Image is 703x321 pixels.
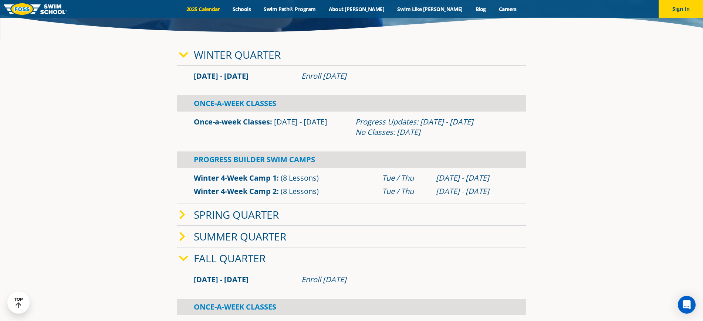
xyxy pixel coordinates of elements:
div: Open Intercom Messenger [678,296,696,314]
span: (8 Lessons) [281,186,319,196]
a: About [PERSON_NAME] [322,6,391,13]
div: Progress Builder Swim Camps [177,151,526,168]
span: [DATE] - [DATE] [274,117,327,127]
div: Enroll [DATE] [301,274,510,285]
span: [DATE] - [DATE] [194,274,249,284]
a: Summer Quarter [194,229,286,243]
a: Winter 4-Week Camp 1 [194,173,277,183]
a: Winter Quarter [194,48,281,62]
div: TOP [14,297,23,308]
a: Schools [226,6,257,13]
div: Once-A-Week Classes [177,95,526,112]
a: Once-a-week Classes [194,117,270,127]
a: Spring Quarter [194,208,279,222]
div: Tue / Thu [382,173,429,183]
a: 2025 Calendar [180,6,226,13]
a: Swim Like [PERSON_NAME] [391,6,469,13]
a: Blog [469,6,492,13]
a: Winter 4-Week Camp 2 [194,186,277,196]
div: Once-A-Week Classes [177,299,526,315]
a: Swim Path® Program [257,6,322,13]
div: Enroll [DATE] [301,71,510,81]
a: Careers [492,6,523,13]
div: [DATE] - [DATE] [436,173,510,183]
a: Fall Quarter [194,251,266,265]
div: Tue / Thu [382,186,429,197]
div: [DATE] - [DATE] [436,186,510,197]
div: Progress Updates: [DATE] - [DATE] No Classes: [DATE] [355,117,510,137]
img: FOSS Swim School Logo [4,3,67,15]
span: [DATE] - [DATE] [194,71,249,81]
span: (8 Lessons) [281,173,319,183]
